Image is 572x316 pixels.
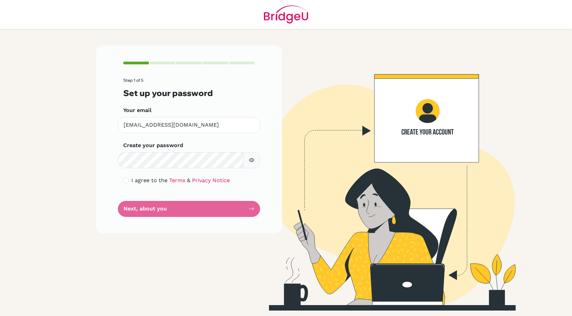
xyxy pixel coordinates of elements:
input: Insert your email* [118,117,260,133]
span: Step 1 of 5 [123,78,143,83]
a: Privacy Notice [192,177,230,184]
label: Your email [123,106,152,114]
a: Terms [169,177,185,184]
h3: Set up your password [123,88,255,98]
span: & [187,177,190,184]
label: Create your password [123,141,183,149]
span: I agree to the [131,177,168,184]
